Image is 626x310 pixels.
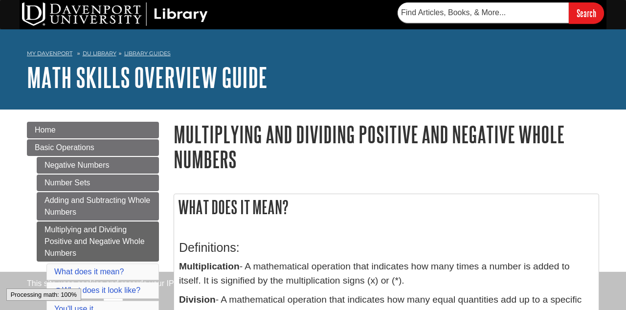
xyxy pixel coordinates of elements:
[398,2,569,23] input: Find Articles, Books, & More...
[35,143,94,152] span: Basic Operations
[124,50,171,57] a: Library Guides
[569,2,604,23] input: Search
[179,241,594,255] h3: Definitions:
[37,192,159,221] a: Adding and Subtracting Whole Numbers
[22,2,208,26] img: DU Library
[37,221,159,262] a: Multiplying and Dividing Positive and Negative Whole Numbers
[27,122,159,138] a: Home
[27,47,599,63] nav: breadcrumb
[35,126,56,134] span: Home
[179,294,216,305] strong: Division
[174,122,599,172] h1: Multiplying and Dividing Positive and Negative Whole Numbers
[398,2,604,23] form: Searches DU Library's articles, books, and more
[179,260,594,288] p: - A mathematical operation that indicates how many times a number is added to itself. It is signi...
[27,139,159,156] a: Basic Operations
[37,157,159,174] a: Negative Numbers
[6,288,81,301] div: Processing math: 100%
[27,49,72,58] a: My Davenport
[83,50,116,57] a: DU Library
[27,62,268,92] a: Math Skills Overview Guide
[54,286,140,294] a: What does it look like?
[179,261,240,271] strong: Multiplication
[54,267,124,276] a: What does it mean?
[174,194,599,220] h2: What does it mean?
[37,175,159,191] a: Number Sets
